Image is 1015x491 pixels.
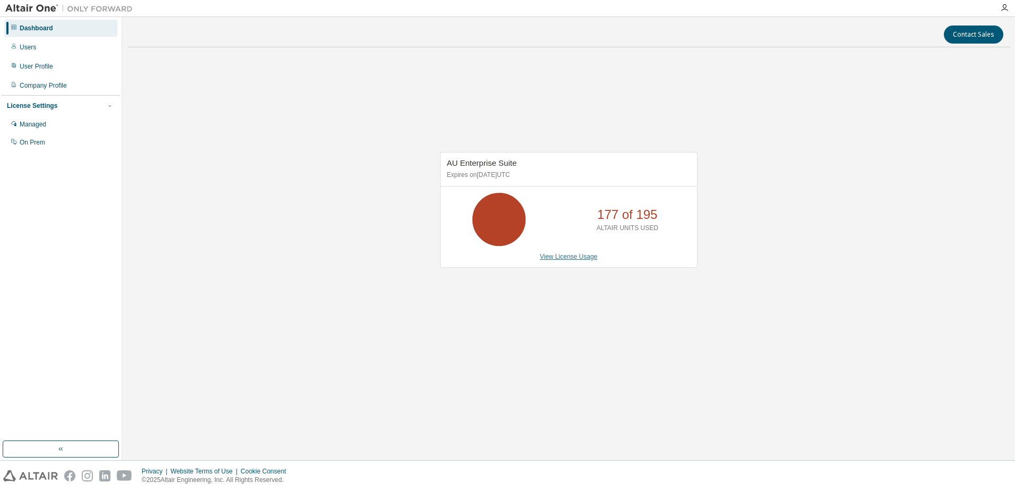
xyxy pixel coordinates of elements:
p: ALTAIR UNITS USED [597,224,658,233]
div: Cookie Consent [240,467,292,476]
img: linkedin.svg [99,470,110,481]
div: Privacy [142,467,170,476]
span: AU Enterprise Suite [447,158,517,167]
img: facebook.svg [64,470,75,481]
div: Managed [20,120,46,129]
button: Contact Sales [944,26,1003,44]
p: © 2025 Altair Engineering, Inc. All Rights Reserved. [142,476,293,485]
a: View License Usage [540,253,598,260]
div: On Prem [20,138,45,147]
div: User Profile [20,62,53,71]
div: Dashboard [20,24,53,32]
p: Expires on [DATE] UTC [447,171,688,180]
img: youtube.svg [117,470,132,481]
div: Company Profile [20,81,67,90]
div: Users [20,43,36,52]
img: instagram.svg [82,470,93,481]
div: License Settings [7,101,57,110]
img: Altair One [5,3,138,14]
p: 177 of 195 [597,206,657,224]
div: Website Terms of Use [170,467,240,476]
img: altair_logo.svg [3,470,58,481]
